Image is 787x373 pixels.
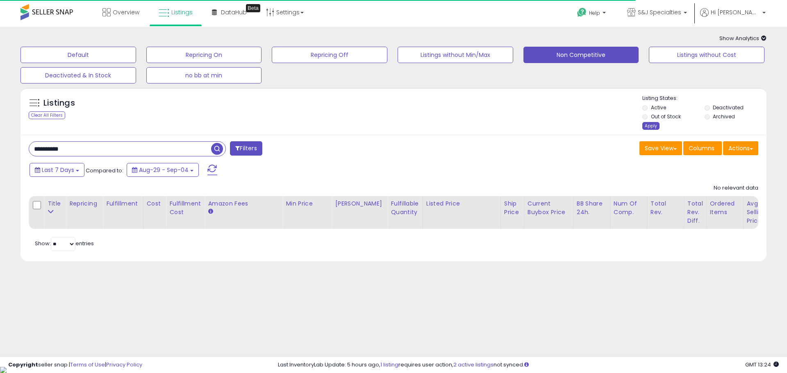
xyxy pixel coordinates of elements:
div: Last InventoryLab Update: 5 hours ago, requires user action, not synced. [278,361,779,369]
label: Archived [713,113,735,120]
p: Listing States: [642,95,766,102]
span: Compared to: [86,167,123,174]
div: Repricing [69,199,99,208]
span: Columns [689,144,714,152]
i: Get Help [577,7,587,18]
span: Overview [113,8,139,16]
div: Clear All Filters [29,111,65,119]
label: Out of Stock [651,113,681,120]
h5: Listings [43,97,75,109]
span: S&J Specialties [638,8,681,16]
button: Save View [639,141,682,155]
div: Fulfillable Quantity [391,199,419,217]
a: 2 active listings [453,361,494,368]
div: Total Rev. Diff. [687,199,703,225]
div: Num of Comp. [614,199,644,217]
button: Last 7 Days [30,163,84,177]
div: [PERSON_NAME] [335,199,384,208]
button: Deactivated & In Stock [20,67,136,84]
div: Fulfillment [106,199,139,208]
div: Apply [642,122,660,130]
button: Listings without Min/Max [398,47,513,63]
span: Show: entries [35,240,94,247]
div: No relevant data [714,184,758,192]
strong: Copyright [8,361,38,368]
a: Hi [PERSON_NAME] [700,8,766,27]
span: Listings [171,8,193,16]
button: Default [20,47,136,63]
a: 1 listing [380,361,398,368]
span: DataHub [221,8,247,16]
button: Repricing Off [272,47,387,63]
a: Help [571,1,614,27]
button: Listings without Cost [649,47,764,63]
span: Hi [PERSON_NAME] [711,8,760,16]
span: Show Analytics [719,34,767,42]
button: Repricing On [146,47,262,63]
div: Current Buybox Price [528,199,570,217]
button: Aug-29 - Sep-04 [127,163,199,177]
div: Cost [147,199,163,208]
button: Actions [723,141,758,155]
div: Title [48,199,62,208]
div: Fulfillment Cost [169,199,201,217]
small: Amazon Fees. [208,208,213,215]
button: Filters [230,141,262,156]
label: Deactivated [713,104,744,111]
a: Privacy Policy [106,361,142,368]
div: Ship Price [504,199,521,217]
span: Help [589,9,600,16]
div: Tooltip anchor [246,4,260,12]
div: BB Share 24h. [577,199,607,217]
div: Min Price [286,199,328,208]
span: 2025-09-13 13:24 GMT [745,361,779,368]
a: Terms of Use [70,361,105,368]
button: Non Competitive [523,47,639,63]
div: Amazon Fees [208,199,279,208]
button: no bb at min [146,67,262,84]
div: Ordered Items [710,199,740,217]
span: Last 7 Days [42,166,74,174]
div: Listed Price [426,199,497,208]
label: Active [651,104,666,111]
span: Aug-29 - Sep-04 [139,166,189,174]
button: Columns [683,141,722,155]
div: Total Rev. [651,199,680,217]
div: Avg Selling Price [747,199,777,225]
div: seller snap | | [8,361,142,369]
